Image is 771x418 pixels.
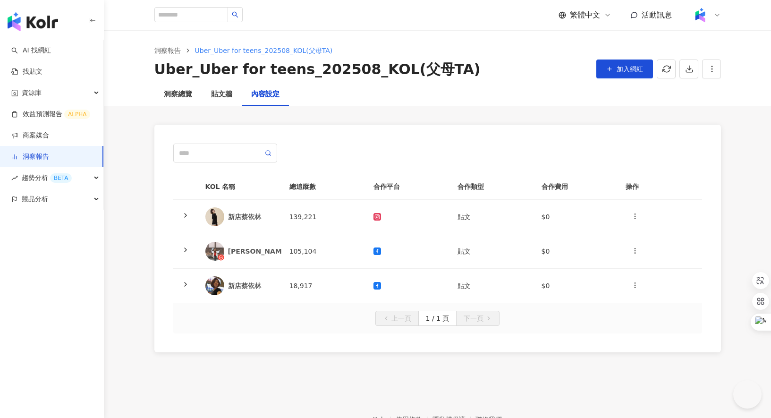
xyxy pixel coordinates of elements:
[11,131,49,140] a: 商案媒合
[11,175,18,181] span: rise
[642,10,672,19] span: 活動訊息
[450,269,534,303] td: 貼文
[50,173,72,183] div: BETA
[198,174,282,200] th: KOL 名稱
[232,11,238,18] span: search
[228,247,289,256] div: [PERSON_NAME]
[205,276,224,295] img: KOL Avatar
[570,10,600,20] span: 繁體中文
[211,89,232,100] div: 貼文牆
[456,311,500,326] button: 下一頁
[228,281,274,290] div: 新店蔡依林
[418,311,457,326] button: 1 / 1 頁
[11,67,42,77] a: 找貼文
[205,207,224,226] img: KOL Avatar
[153,45,183,56] a: 洞察報告
[450,200,534,234] td: 貼文
[282,269,366,303] td: 18,917
[195,47,333,54] span: Uber_Uber for teens_202508_KOL(父母TA)
[11,152,49,162] a: 洞察報告
[618,174,702,200] th: 操作
[375,311,419,326] button: 上一頁
[534,174,618,200] th: 合作費用
[282,200,366,234] td: 139,221
[691,6,709,24] img: Kolr%20app%20icon%20%281%29.png
[534,234,618,269] td: $0
[22,167,72,188] span: 趨勢分析
[366,174,450,200] th: 合作平台
[251,89,280,100] div: 內容設定
[733,380,762,409] iframe: Help Scout Beacon - Open
[154,60,481,79] div: Uber_Uber for teens_202508_KOL(父母TA)
[450,174,534,200] th: 合作類型
[534,200,618,234] td: $0
[282,174,366,200] th: 總追蹤數
[164,89,192,100] div: 洞察總覽
[8,12,58,31] img: logo
[11,46,51,55] a: searchAI 找網紅
[596,60,653,78] button: 加入網紅
[22,188,48,210] span: 競品分析
[617,65,643,73] span: 加入網紅
[534,269,618,303] td: $0
[205,242,224,261] img: KOL Avatar
[11,110,90,119] a: 效益預測報告ALPHA
[450,234,534,269] td: 貼文
[282,234,366,269] td: 105,104
[228,212,274,222] div: 新店蔡依林
[22,82,42,103] span: 資源庫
